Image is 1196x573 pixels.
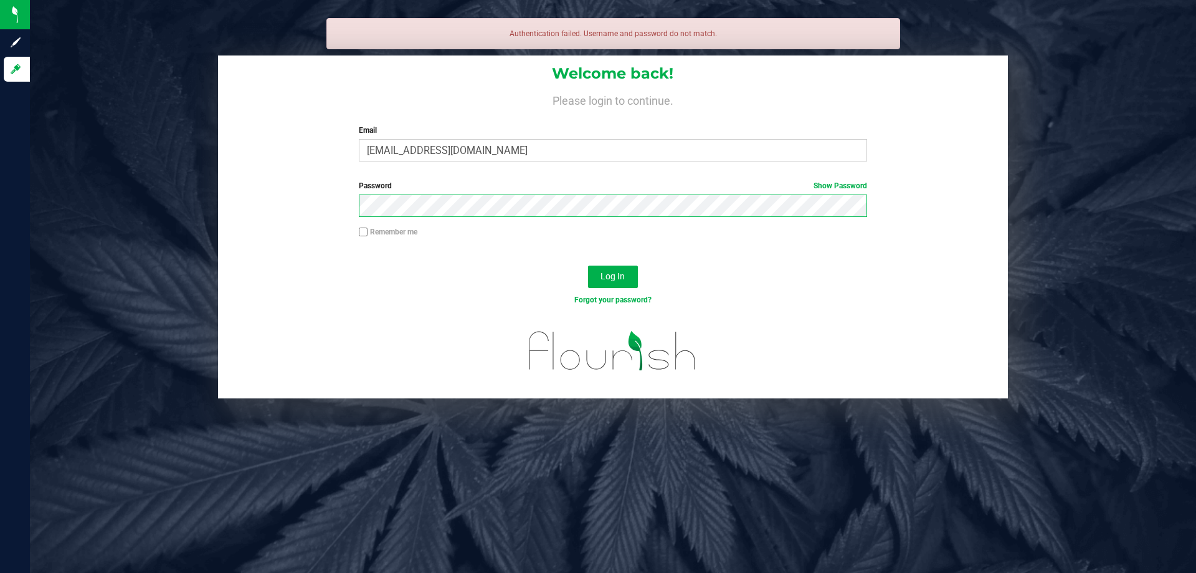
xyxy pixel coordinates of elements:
a: Show Password [814,181,867,190]
h1: Welcome back! [218,65,1008,82]
div: Authentication failed. Username and password do not match. [326,18,900,49]
img: flourish_logo.svg [514,319,711,383]
button: Log In [588,266,638,288]
h4: Please login to continue. [218,92,1008,107]
span: Log In [600,271,625,281]
label: Remember me [359,226,417,238]
span: Password [359,181,392,190]
a: Forgot your password? [574,296,652,304]
inline-svg: Log in [9,63,22,75]
input: Remember me [359,228,368,236]
inline-svg: Sign up [9,36,22,49]
label: Email [359,125,866,136]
